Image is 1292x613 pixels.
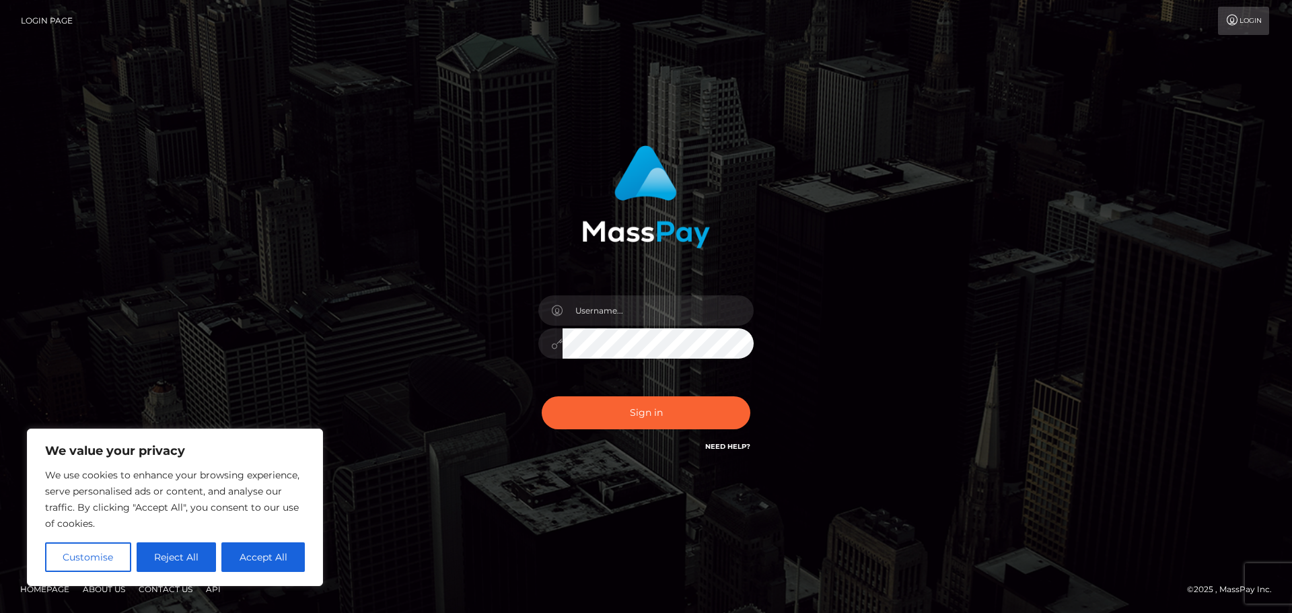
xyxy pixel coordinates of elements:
[1218,7,1269,35] a: Login
[137,542,217,572] button: Reject All
[705,442,750,451] a: Need Help?
[201,579,226,600] a: API
[45,542,131,572] button: Customise
[582,145,710,248] img: MassPay Login
[21,7,73,35] a: Login Page
[45,467,305,532] p: We use cookies to enhance your browsing experience, serve personalised ads or content, and analys...
[15,579,75,600] a: Homepage
[45,443,305,459] p: We value your privacy
[221,542,305,572] button: Accept All
[133,579,198,600] a: Contact Us
[563,295,754,326] input: Username...
[542,396,750,429] button: Sign in
[1187,582,1282,597] div: © 2025 , MassPay Inc.
[77,579,131,600] a: About Us
[27,429,323,586] div: We value your privacy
